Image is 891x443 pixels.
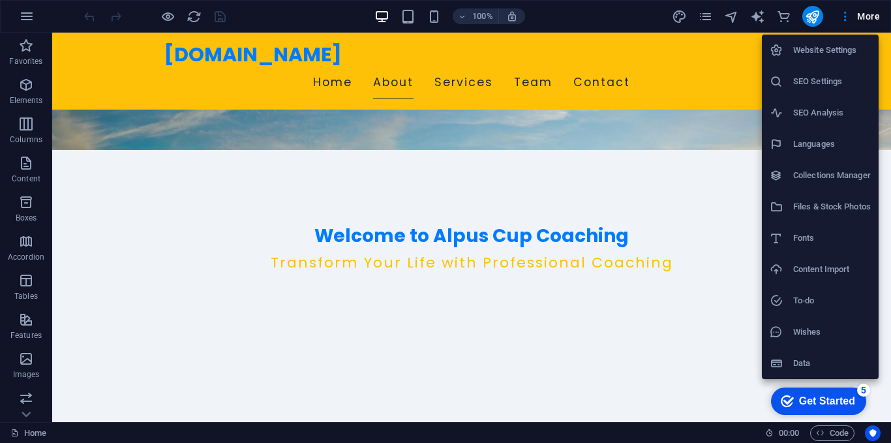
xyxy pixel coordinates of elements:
h6: Data [793,356,871,371]
div: Get Started [38,14,95,26]
h6: SEO Analysis [793,105,871,121]
div: 5 [97,3,110,16]
h6: To-do [793,293,871,309]
h6: SEO Settings [793,74,871,89]
h6: Wishes [793,324,871,340]
h6: Files & Stock Photos [793,199,871,215]
h6: Fonts [793,230,871,246]
h6: Languages [793,136,871,152]
div: Get Started 5 items remaining, 0% complete [10,7,106,34]
h6: Content Import [793,262,871,277]
h6: Website Settings [793,42,871,58]
h6: Collections Manager [793,168,871,183]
